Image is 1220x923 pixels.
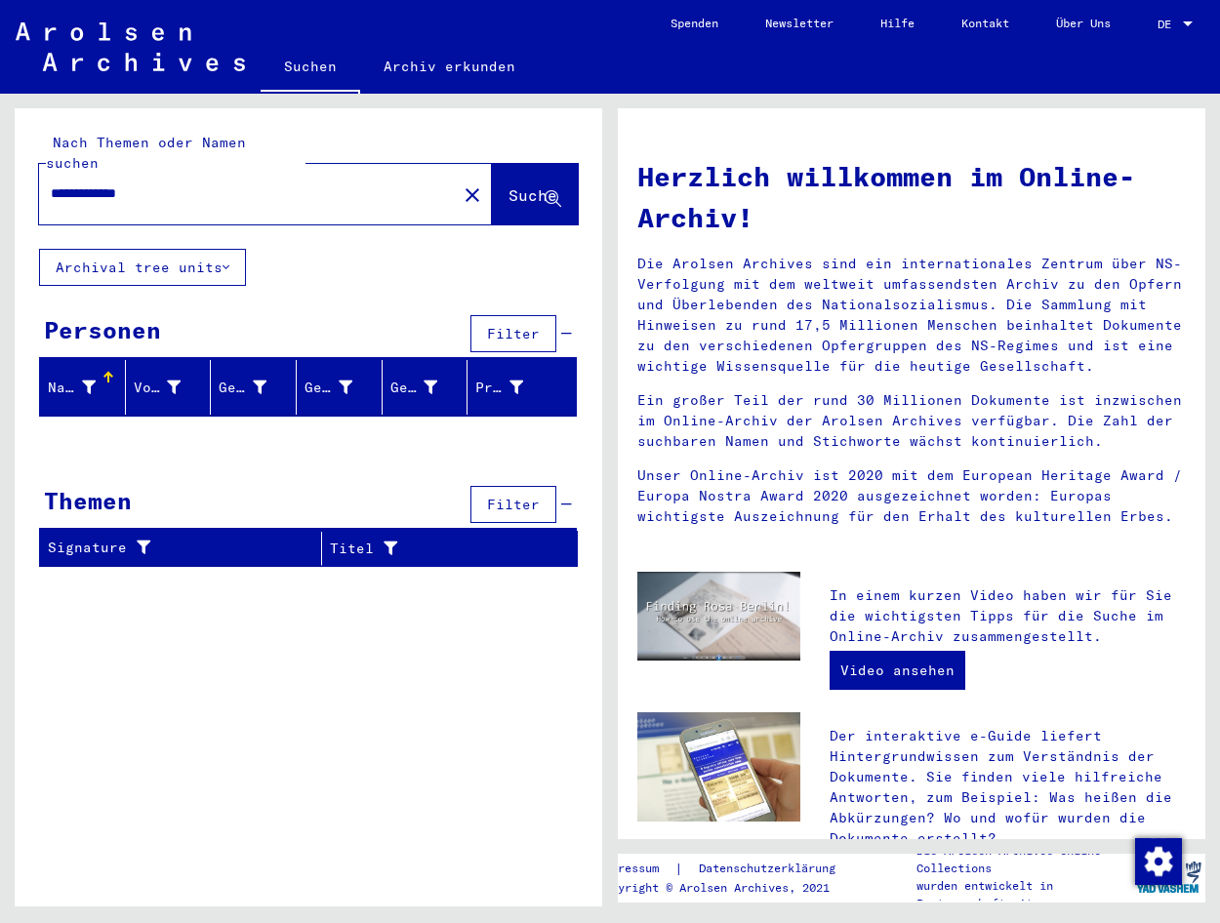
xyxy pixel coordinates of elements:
[475,372,552,403] div: Prisoner #
[637,390,1186,452] p: Ein großer Teil der rund 30 Millionen Dokumente ist inzwischen im Online-Archiv der Arolsen Archi...
[508,185,557,205] span: Suche
[637,572,800,661] img: video.jpg
[330,539,529,559] div: Titel
[390,378,438,398] div: Geburtsdatum
[475,378,523,398] div: Prisoner #
[916,877,1132,912] p: wurden entwickelt in Partnerschaft mit
[453,175,492,214] button: Clear
[470,315,556,352] button: Filter
[487,496,540,513] span: Filter
[597,859,859,879] div: |
[637,465,1186,527] p: Unser Online-Archiv ist 2020 mit dem European Heritage Award / Europa Nostra Award 2020 ausgezeic...
[637,156,1186,238] h1: Herzlich willkommen im Online-Archiv!
[219,378,266,398] div: Geburtsname
[126,360,212,415] mat-header-cell: Vorname
[487,325,540,342] span: Filter
[383,360,468,415] mat-header-cell: Geburtsdatum
[305,372,382,403] div: Geburt‏
[683,859,859,879] a: Datenschutzerklärung
[492,164,578,224] button: Suche
[830,651,965,690] a: Video ansehen
[40,360,126,415] mat-header-cell: Nachname
[44,483,132,518] div: Themen
[597,859,674,879] a: Impressum
[470,486,556,523] button: Filter
[916,842,1132,877] p: Die Arolsen Archives Online-Collections
[637,712,800,822] img: eguide.jpg
[830,726,1186,849] p: Der interaktive e-Guide liefert Hintergrundwissen zum Verständnis der Dokumente. Sie finden viele...
[597,879,859,897] p: Copyright © Arolsen Archives, 2021
[219,372,296,403] div: Geburtsname
[297,360,383,415] mat-header-cell: Geburt‏
[46,134,246,172] mat-label: Nach Themen oder Namen suchen
[39,249,246,286] button: Archival tree units
[637,254,1186,377] p: Die Arolsen Archives sind ein internationales Zentrum über NS-Verfolgung mit dem weltweit umfasse...
[134,372,211,403] div: Vorname
[48,378,96,398] div: Nachname
[261,43,360,94] a: Suchen
[830,585,1186,647] p: In einem kurzen Video haben wir für Sie die wichtigsten Tipps für die Suche im Online-Archiv zusa...
[1132,853,1205,902] img: yv_logo.png
[1158,18,1179,31] span: DE
[48,372,125,403] div: Nachname
[1135,838,1182,885] img: Zustimmung ändern
[390,372,468,403] div: Geburtsdatum
[461,183,484,207] mat-icon: close
[48,538,297,558] div: Signature
[134,378,182,398] div: Vorname
[44,312,161,347] div: Personen
[360,43,539,90] a: Archiv erkunden
[330,533,553,564] div: Titel
[16,22,245,71] img: Arolsen_neg.svg
[48,533,321,564] div: Signature
[211,360,297,415] mat-header-cell: Geburtsname
[305,378,352,398] div: Geburt‏
[468,360,576,415] mat-header-cell: Prisoner #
